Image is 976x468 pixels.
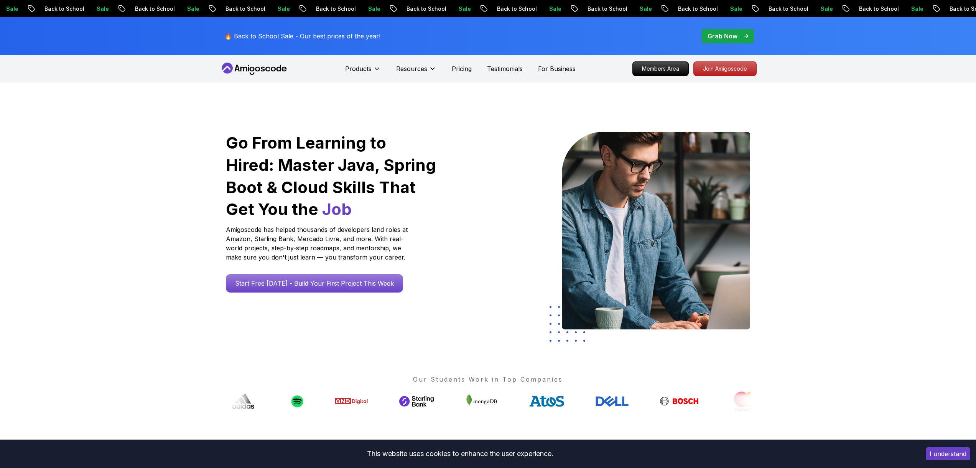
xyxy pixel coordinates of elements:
[757,5,781,13] p: Sale
[885,5,938,13] p: Back to School
[694,62,756,76] p: Join Amigoscode
[926,447,970,460] button: Accept cookies
[161,5,214,13] p: Back to School
[214,5,238,13] p: Sale
[433,5,485,13] p: Back to School
[847,5,872,13] p: Sale
[666,5,691,13] p: Sale
[33,5,57,13] p: Sale
[226,274,403,293] a: Start Free [DATE] - Build Your First Project This Week
[708,31,737,41] p: Grab Now
[487,64,523,73] a: Testimonials
[345,64,372,73] p: Products
[795,5,847,13] p: Back to School
[538,64,576,73] a: For Business
[252,5,304,13] p: Back to School
[633,62,688,76] p: Members Area
[396,64,427,73] p: Resources
[345,64,381,79] button: Products
[485,5,510,13] p: Sale
[395,5,419,13] p: Sale
[576,5,600,13] p: Sale
[226,132,437,220] h1: Go From Learning to Hired: Master Java, Spring Boot & Cloud Skills That Get You the
[562,132,750,329] img: hero
[396,64,436,79] button: Resources
[614,5,666,13] p: Back to School
[226,225,410,262] p: Amigoscode has helped thousands of developers land roles at Amazon, Starling Bank, Mercado Livre,...
[123,5,148,13] p: Sale
[632,61,689,76] a: Members Area
[6,445,914,462] div: This website uses cookies to enhance the user experience.
[224,31,380,41] p: 🔥 Back to School Sale - Our best prices of the year!
[342,5,395,13] p: Back to School
[523,5,576,13] p: Back to School
[226,375,751,384] p: Our Students Work in Top Companies
[704,5,757,13] p: Back to School
[693,61,757,76] a: Join Amigoscode
[322,199,352,219] span: Job
[304,5,329,13] p: Sale
[71,5,123,13] p: Back to School
[938,5,962,13] p: Sale
[452,64,472,73] a: Pricing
